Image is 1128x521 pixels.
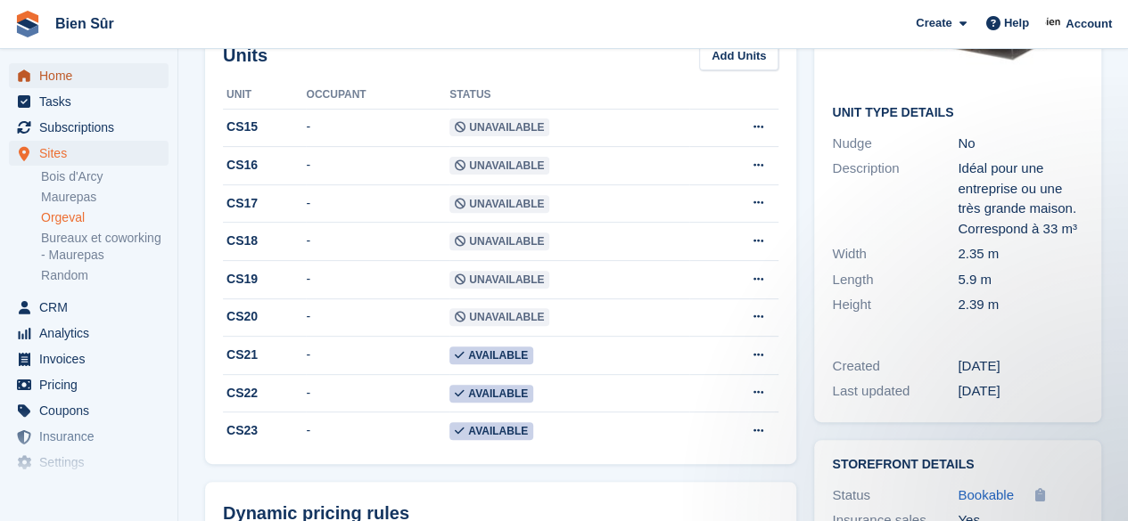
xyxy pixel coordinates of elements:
div: CS15 [223,118,306,136]
span: Available [449,385,533,403]
div: Idéal pour une entreprise ou une très grande maison. Correspond à 33 m³ [958,159,1083,239]
div: Height [832,295,958,315]
a: menu [9,372,169,397]
a: menu [9,450,169,475]
a: menu [9,321,169,346]
td: - [306,223,449,261]
a: menu [9,346,169,371]
span: Unavailable [449,308,549,326]
div: CS16 [223,156,306,175]
a: Bois d'Arcy [41,168,169,185]
a: menu [9,89,169,114]
span: CRM [39,295,146,320]
div: No [958,134,1083,154]
a: Bureaux et coworking - Maurepas [41,230,169,264]
div: CS17 [223,194,306,213]
span: Insurance [39,424,146,449]
a: menu [9,398,169,423]
span: Pricing [39,372,146,397]
div: 2.39 m [958,295,1083,315]
span: Unavailable [449,232,549,250]
div: [DATE] [958,356,1083,377]
div: CS19 [223,270,306,289]
td: - [306,337,449,375]
span: Sites [39,141,146,166]
span: Analytics [39,321,146,346]
a: Add Units [699,41,778,70]
h2: Storefront Details [832,458,1083,472]
div: Created [832,356,958,377]
td: - [306,147,449,185]
div: [DATE] [958,381,1083,402]
td: - [306,261,449,299]
div: Width [832,244,958,265]
span: Unavailable [449,195,549,213]
span: Available [449,346,533,364]
span: Tasks [39,89,146,114]
td: - [306,109,449,147]
h2: Units [223,42,268,69]
a: Random [41,267,169,284]
div: CS20 [223,307,306,326]
div: CS21 [223,346,306,364]
div: Description [832,159,958,239]
td: - [306,412,449,450]
span: Unavailable [449,118,549,136]
div: Nudge [832,134,958,154]
td: - [306,374,449,412]
span: Help [1004,14,1029,32]
td: - [306,298,449,337]
div: 2.35 m [958,244,1083,265]
td: - [306,184,449,223]
a: Orgeval [41,209,169,226]
div: Last updated [832,381,958,402]
span: Invoices [39,346,146,371]
span: Unavailable [449,271,549,289]
th: Occupant [306,81,449,110]
div: CS22 [223,384,306,403]
div: CS23 [223,421,306,440]
div: 5.9 m [958,270,1083,290]
a: menu [9,476,169,501]
a: Maurepas [41,189,169,206]
span: Coupons [39,398,146,423]
div: Length [832,270,958,290]
h2: Unit Type details [832,106,1083,120]
span: Account [1066,15,1112,33]
a: menu [9,63,169,88]
span: Settings [39,450,146,475]
span: Unavailable [449,157,549,175]
a: menu [9,115,169,140]
img: Asmaa Habri [1045,14,1063,32]
span: Capital [39,476,146,501]
span: Bookable [958,487,1014,502]
span: Create [916,14,951,32]
img: stora-icon-8386f47178a22dfd0bd8f6a31ec36ba5ce8667c1dd55bd0f319d3a0aa187defe.svg [14,11,41,37]
th: Status [449,81,689,110]
a: Bien Sûr [48,9,121,38]
a: menu [9,295,169,320]
span: Available [449,422,533,440]
a: menu [9,424,169,449]
div: Status [832,485,958,506]
th: Unit [223,81,306,110]
a: menu [9,141,169,166]
span: Home [39,63,146,88]
span: Subscriptions [39,115,146,140]
div: CS18 [223,232,306,250]
a: Bookable [958,485,1014,506]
